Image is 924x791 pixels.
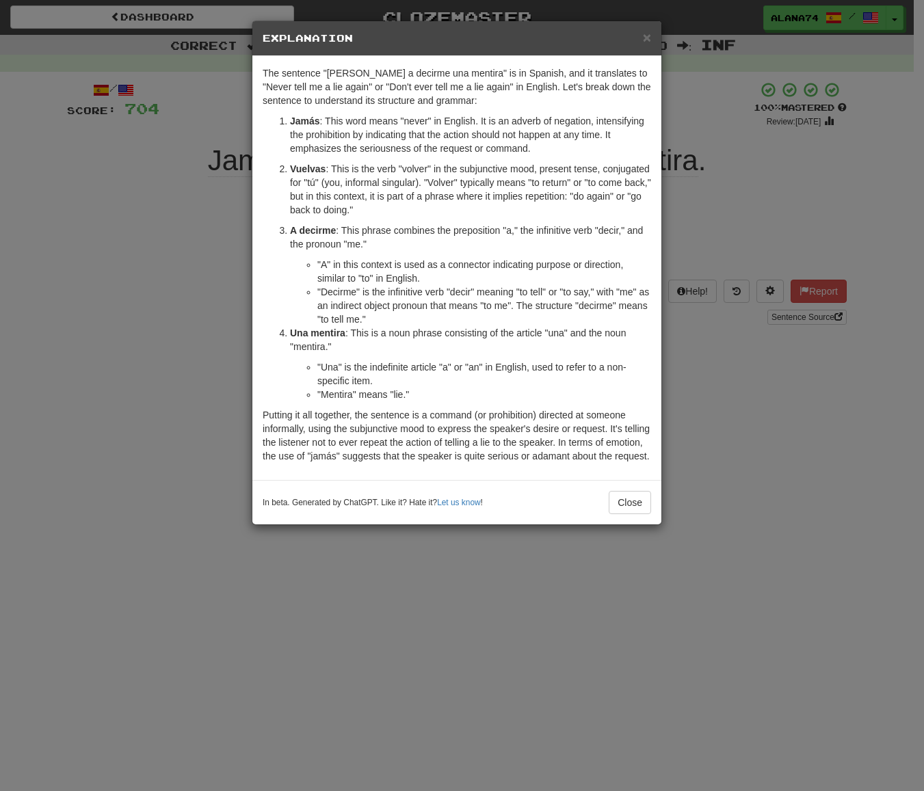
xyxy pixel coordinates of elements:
strong: Una mentira [290,327,345,338]
strong: A decirme [290,225,336,236]
p: : This is the verb "volver" in the subjunctive mood, present tense, conjugated for "tú" (you, inf... [290,162,651,217]
p: : This phrase combines the preposition "a," the infinitive verb "decir," and the pronoun "me." [290,224,651,251]
li: "Decirme" is the infinitive verb "decir" meaning "to tell" or "to say," with "me" as an indirect ... [317,285,651,326]
span: × [643,29,651,45]
strong: Jamás [290,116,320,126]
button: Close [609,491,651,514]
h5: Explanation [263,31,651,45]
p: : This word means "never" in English. It is an adverb of negation, intensifying the prohibition b... [290,114,651,155]
li: "Una" is the indefinite article "a" or "an" in English, used to refer to a non-specific item. [317,360,651,388]
p: Putting it all together, the sentence is a command (or prohibition) directed at someone informall... [263,408,651,463]
p: The sentence "[PERSON_NAME] a decirme una mentira" is in Spanish, and it translates to "Never tel... [263,66,651,107]
li: "A" in this context is used as a connector indicating purpose or direction, similar to "to" in En... [317,258,651,285]
small: In beta. Generated by ChatGPT. Like it? Hate it? ! [263,497,483,509]
p: : This is a noun phrase consisting of the article "una" and the noun "mentira." [290,326,651,353]
li: "Mentira" means "lie." [317,388,651,401]
a: Let us know [437,498,480,507]
button: Close [643,30,651,44]
strong: Vuelvas [290,163,326,174]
